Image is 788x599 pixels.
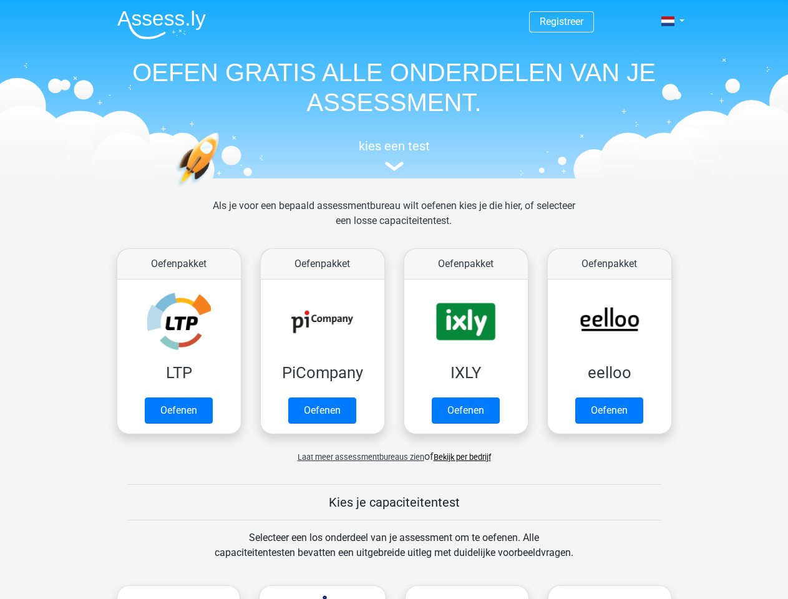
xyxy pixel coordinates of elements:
[385,162,404,171] img: assessment
[203,530,585,575] div: Selecteer een los onderdeel van je assessment om te oefenen. Alle capaciteitentesten bevatten een...
[145,397,213,424] a: Oefenen
[128,495,661,510] h5: Kies je capaciteitentest
[540,16,583,27] a: Registreer
[575,397,643,424] a: Oefenen
[288,397,356,424] a: Oefenen
[107,139,681,172] a: kies een test
[107,139,681,153] h5: kies een test
[176,132,268,245] img: oefenen
[298,452,424,462] span: Laat meer assessmentbureaus zien
[107,57,681,117] h1: OEFEN GRATIS ALLE ONDERDELEN VAN JE ASSESSMENT.
[117,10,206,39] img: Assessly
[432,397,500,424] a: Oefenen
[107,439,681,464] div: of
[434,452,491,462] a: Bekijk per bedrijf
[203,198,585,243] div: Als je voor een bepaald assessmentbureau wilt oefenen kies je die hier, of selecteer een losse ca...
